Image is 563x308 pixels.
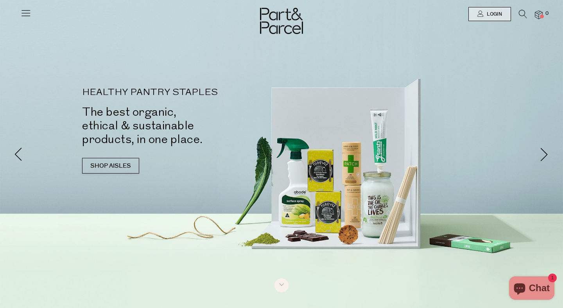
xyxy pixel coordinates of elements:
a: SHOP AISLES [82,158,139,174]
a: Login [468,7,511,21]
span: Login [485,11,502,18]
inbox-online-store-chat: Shopify online store chat [507,276,557,302]
h2: The best organic, ethical & sustainable products, in one place. [82,105,293,146]
span: 0 [543,10,550,17]
a: 0 [535,11,543,19]
img: Part&Parcel [260,8,303,34]
p: HEALTHY PANTRY STAPLES [82,88,293,97]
